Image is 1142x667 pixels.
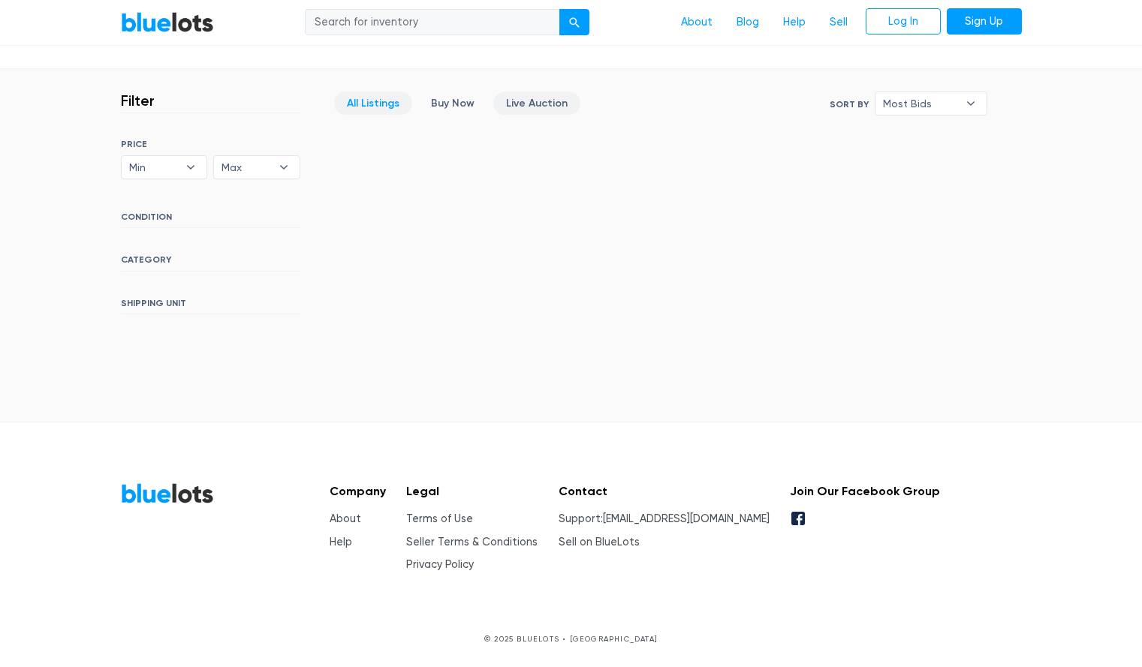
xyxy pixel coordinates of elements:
[559,511,770,527] li: Support:
[883,92,958,115] span: Most Bids
[406,512,473,525] a: Terms of Use
[559,484,770,498] h5: Contact
[493,92,580,115] a: Live Auction
[330,536,352,548] a: Help
[121,298,300,314] h6: SHIPPING UNIT
[175,156,206,179] b: ▾
[121,139,300,149] h6: PRICE
[334,92,412,115] a: All Listings
[330,484,386,498] h5: Company
[129,156,179,179] span: Min
[121,254,300,271] h6: CATEGORY
[406,536,538,548] a: Seller Terms & Conditions
[121,212,300,228] h6: CONDITION
[406,484,538,498] h5: Legal
[955,92,987,115] b: ▾
[121,633,1022,644] p: © 2025 BLUELOTS • [GEOGRAPHIC_DATA]
[947,8,1022,35] a: Sign Up
[725,8,771,37] a: Blog
[771,8,818,37] a: Help
[330,512,361,525] a: About
[830,98,869,111] label: Sort By
[305,9,560,36] input: Search for inventory
[866,8,941,35] a: Log In
[221,156,271,179] span: Max
[121,92,155,110] h3: Filter
[559,536,640,548] a: Sell on BlueLots
[790,484,940,498] h5: Join Our Facebook Group
[121,482,214,504] a: BlueLots
[418,92,487,115] a: Buy Now
[121,11,214,33] a: BlueLots
[268,156,300,179] b: ▾
[818,8,860,37] a: Sell
[669,8,725,37] a: About
[603,512,770,525] a: [EMAIL_ADDRESS][DOMAIN_NAME]
[406,558,474,571] a: Privacy Policy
